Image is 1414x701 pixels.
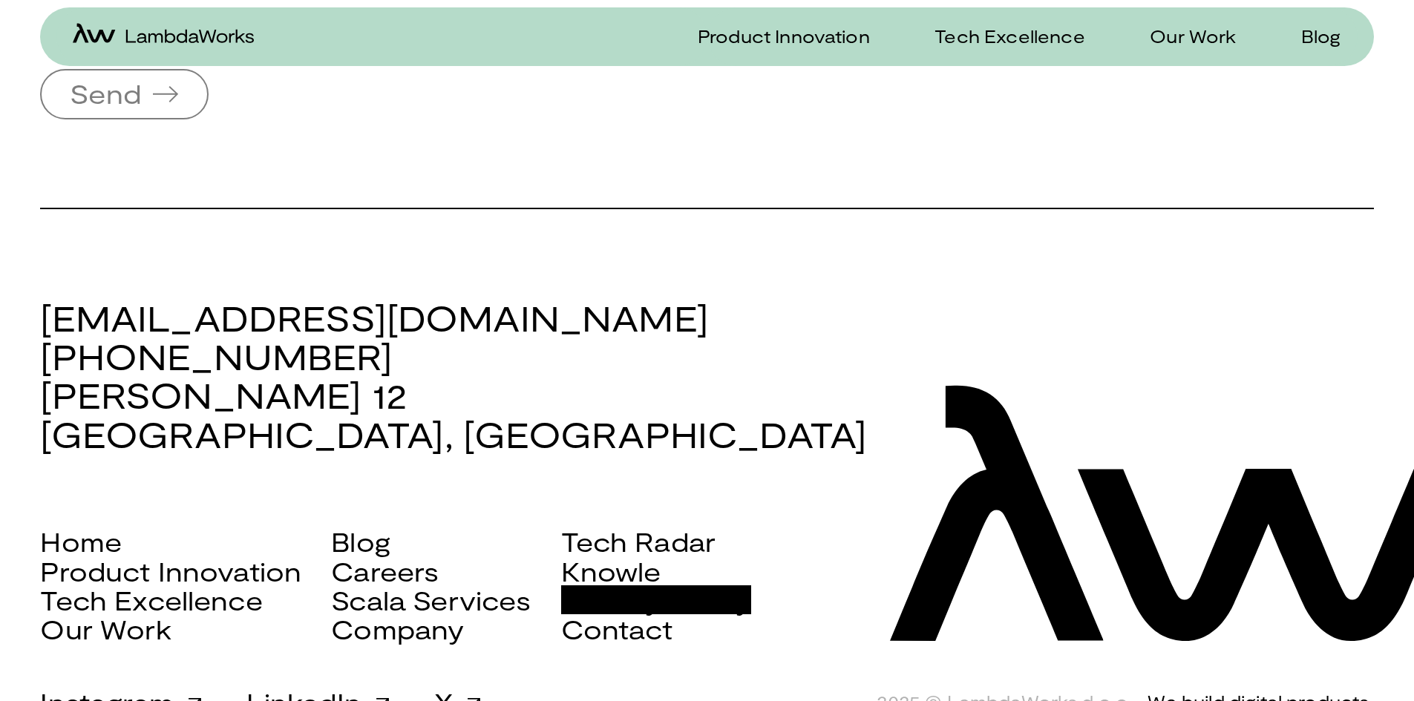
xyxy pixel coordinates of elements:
a: home-icon [73,23,254,49]
span: Send [70,80,142,107]
a: Our Work [1132,25,1236,47]
a: Contact [561,614,673,643]
p: Blog [1301,25,1341,47]
button: Send [40,69,209,119]
p: Tech Excellence [935,25,1084,47]
a: Product Innovation [680,25,870,47]
a: Blog [1283,25,1341,47]
p: Our Work [1150,25,1236,47]
a: Product Innovation [40,556,301,585]
a: Knowle [561,556,661,585]
a: Careers [331,556,439,585]
a: Tech Radar [561,527,716,556]
a: Tech Excellence [917,25,1084,47]
a: Scala Services [331,585,531,614]
h3: [EMAIL_ADDRESS][DOMAIN_NAME] [PHONE_NUMBER] [PERSON_NAME] 12 [GEOGRAPHIC_DATA], [GEOGRAPHIC_DATA] [40,298,1373,454]
a: Our Work [40,614,171,643]
a: Privacy Policy [561,585,751,614]
a: Blog [331,527,390,556]
a: Home [40,527,122,556]
a: Company [331,614,464,643]
p: Product Innovation [698,25,870,47]
a: Tech Excellence [40,585,262,614]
